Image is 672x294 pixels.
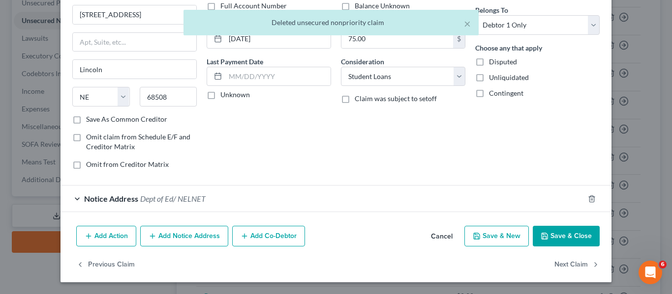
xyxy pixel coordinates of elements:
[73,33,196,52] input: Apt, Suite, etc...
[489,57,517,66] span: Disputed
[73,5,196,24] input: Enter address...
[86,160,169,168] span: Omit from Creditor Matrix
[475,6,508,14] span: Belongs To
[639,261,662,284] iframe: Intercom live chat
[225,67,331,86] input: MM/DD/YYYY
[475,43,542,53] label: Choose any that apply
[220,1,287,11] label: Full Account Number
[554,254,600,275] button: Next Claim
[232,226,305,246] button: Add Co-Debtor
[86,133,190,151] span: Omit claim from Schedule E/F and Creditor Matrix
[659,261,667,268] span: 6
[140,194,206,203] span: Dept of Ed/ NELNET
[341,56,384,67] label: Consideration
[191,18,471,27] div: Deleted unsecured nonpriority claim
[140,226,228,246] button: Add Notice Address
[464,226,529,246] button: Save & New
[355,94,437,103] span: Claim was subject to setoff
[207,56,263,67] label: Last Payment Date
[489,73,529,81] span: Unliquidated
[76,254,135,275] button: Previous Claim
[73,60,196,79] input: Enter city...
[84,194,138,203] span: Notice Address
[76,226,136,246] button: Add Action
[355,1,410,11] label: Balance Unknown
[533,226,600,246] button: Save & Close
[423,227,460,246] button: Cancel
[220,90,250,100] label: Unknown
[86,114,167,124] label: Save As Common Creditor
[464,18,471,29] button: ×
[489,89,523,97] span: Contingent
[140,87,197,107] input: Enter zip...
